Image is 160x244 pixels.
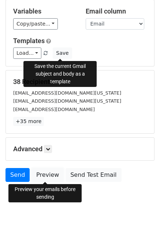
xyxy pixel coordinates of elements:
[5,168,30,182] a: Send
[66,168,121,182] a: Send Test Email
[23,61,97,87] div: Save the current Gmail subject and body as a template
[13,37,45,45] a: Templates
[13,98,121,104] small: [EMAIL_ADDRESS][DOMAIN_NAME][US_STATE]
[53,47,72,59] button: Save
[13,18,58,30] a: Copy/paste...
[86,7,147,15] h5: Email column
[13,47,41,59] a: Load...
[13,7,75,15] h5: Variables
[13,145,147,153] h5: Advanced
[31,168,64,182] a: Preview
[13,90,121,96] small: [EMAIL_ADDRESS][DOMAIN_NAME][US_STATE]
[13,117,44,126] a: +35 more
[123,209,160,244] iframe: Chat Widget
[13,78,147,86] h5: 38 Recipients
[8,184,82,202] div: Preview your emails before sending
[13,107,95,112] small: [EMAIL_ADDRESS][DOMAIN_NAME]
